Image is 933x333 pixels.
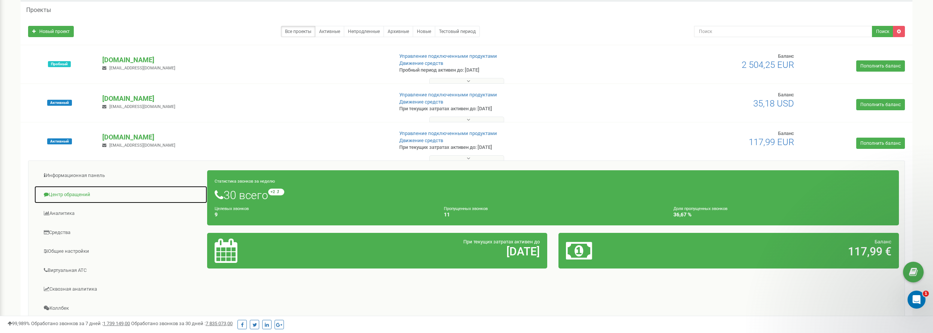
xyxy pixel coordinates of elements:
iframe: Intercom live chat [908,291,926,309]
span: Активный [47,138,72,144]
span: Баланс [778,130,794,136]
p: Пробный период активен до: [DATE] [399,67,610,74]
a: Виртуальная АТС [34,261,207,280]
u: 1 739 149,00 [103,321,130,326]
u: 7 835 073,00 [206,321,233,326]
a: Управление подключенными продуктами [399,130,497,136]
p: При текущих затратах активен до: [DATE] [399,144,610,151]
a: Управление подключенными продуктами [399,92,497,97]
button: Поиск [872,26,893,37]
a: Движение средств [399,138,443,143]
a: Общие настройки [34,242,207,261]
span: [EMAIL_ADDRESS][DOMAIN_NAME] [109,66,175,70]
span: 35,18 USD [753,98,794,109]
a: Все проекты [281,26,315,37]
small: Целевых звонков [215,206,249,211]
a: Коллбек [34,299,207,318]
span: Баланс [875,239,891,244]
p: [DOMAIN_NAME] [102,55,387,65]
h4: 9 [215,212,433,217]
input: Поиск [694,26,872,37]
small: Пропущенных звонков [444,206,488,211]
a: Непродленные [344,26,384,37]
a: Центр обращений [34,186,207,204]
a: Аналитика [34,204,207,223]
h5: Проекты [26,7,51,13]
span: 117,99 EUR [749,137,794,147]
a: Тестовый период [435,26,480,37]
span: При текущих затратах активен до [463,239,540,244]
span: [EMAIL_ADDRESS][DOMAIN_NAME] [109,143,175,148]
a: Пополнить баланс [856,99,905,110]
small: +2 [268,189,284,195]
a: Движение средств [399,60,443,66]
a: Информационная панель [34,166,207,185]
span: 2 504,25 EUR [742,60,794,70]
small: Статистика звонков за неделю [215,179,275,184]
small: Доля пропущенных звонков [673,206,727,211]
h2: [DATE] [327,245,540,258]
a: Архивные [384,26,413,37]
span: [EMAIL_ADDRESS][DOMAIN_NAME] [109,104,175,109]
span: Баланс [778,92,794,97]
a: Средства [34,223,207,242]
h2: 117,99 € [678,245,891,258]
a: Пополнить баланс [856,60,905,72]
h1: 30 всего [215,189,891,201]
span: Активный [47,100,72,106]
a: Пополнить баланс [856,138,905,149]
p: При текущих затратах активен до: [DATE] [399,105,610,112]
a: Управление подключенными продуктами [399,53,497,59]
h4: 11 [444,212,662,217]
span: 99,989% [7,321,30,326]
span: Обработано звонков за 7 дней : [31,321,130,326]
p: [DOMAIN_NAME] [102,132,387,142]
h4: 36,67 % [673,212,891,217]
span: Обработано звонков за 30 дней : [131,321,233,326]
span: Баланс [778,53,794,59]
a: Движение средств [399,99,443,105]
span: Пробный [48,61,71,67]
a: Сквозная аналитика [34,280,207,298]
span: 1 [923,291,929,297]
a: Активные [315,26,344,37]
a: Новый проект [28,26,74,37]
a: Новые [413,26,435,37]
p: [DOMAIN_NAME] [102,94,387,103]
